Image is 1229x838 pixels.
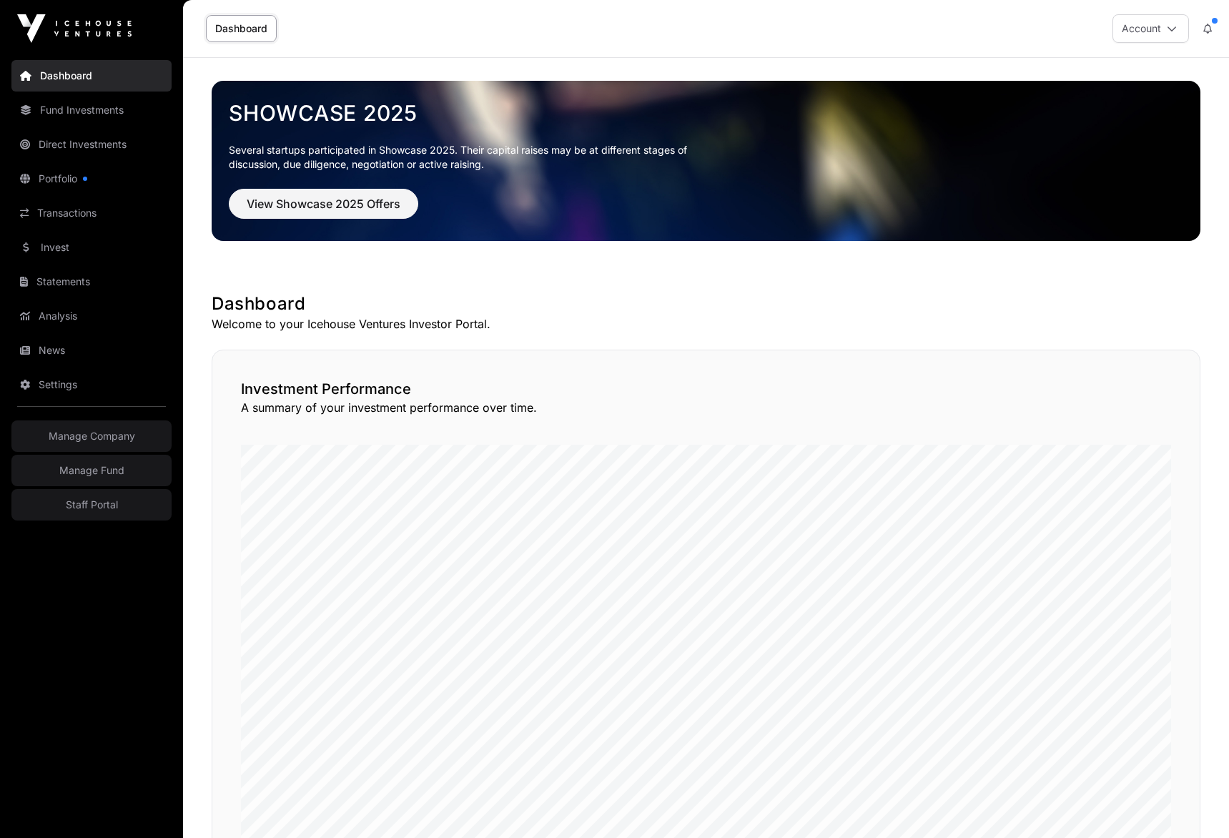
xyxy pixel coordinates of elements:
[206,15,277,42] a: Dashboard
[212,315,1200,332] p: Welcome to your Icehouse Ventures Investor Portal.
[1112,14,1189,43] button: Account
[241,399,1171,416] p: A summary of your investment performance over time.
[229,143,709,172] p: Several startups participated in Showcase 2025. Their capital raises may be at different stages o...
[212,292,1200,315] h1: Dashboard
[17,14,132,43] img: Icehouse Ventures Logo
[11,232,172,263] a: Invest
[11,335,172,366] a: News
[241,379,1171,399] h2: Investment Performance
[229,203,418,217] a: View Showcase 2025 Offers
[11,455,172,486] a: Manage Fund
[11,129,172,160] a: Direct Investments
[229,189,418,219] button: View Showcase 2025 Offers
[11,300,172,332] a: Analysis
[229,100,1183,126] a: Showcase 2025
[11,197,172,229] a: Transactions
[11,60,172,92] a: Dashboard
[11,266,172,297] a: Statements
[11,369,172,400] a: Settings
[11,163,172,194] a: Portfolio
[212,81,1200,241] img: Showcase 2025
[11,489,172,521] a: Staff Portal
[11,94,172,126] a: Fund Investments
[247,195,400,212] span: View Showcase 2025 Offers
[11,420,172,452] a: Manage Company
